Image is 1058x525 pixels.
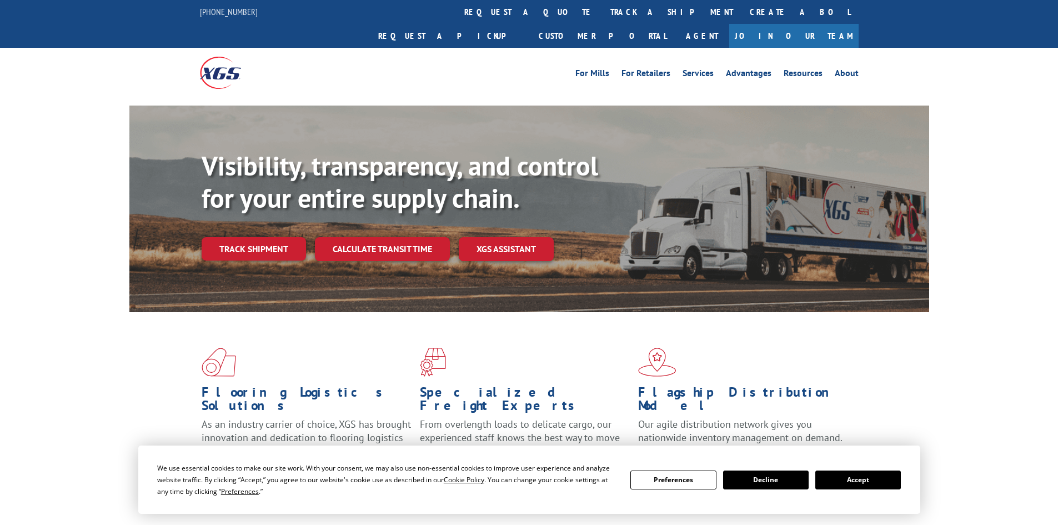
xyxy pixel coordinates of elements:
span: Cookie Policy [444,475,484,484]
a: Services [683,69,714,81]
a: About [835,69,859,81]
button: Preferences [630,471,716,489]
a: Advantages [726,69,771,81]
b: Visibility, transparency, and control for your entire supply chain. [202,148,598,215]
span: As an industry carrier of choice, XGS has brought innovation and dedication to flooring logistics... [202,418,411,457]
button: Decline [723,471,809,489]
h1: Specialized Freight Experts [420,386,630,418]
a: For Retailers [621,69,670,81]
img: xgs-icon-flagship-distribution-model-red [638,348,676,377]
a: [PHONE_NUMBER] [200,6,258,17]
h1: Flagship Distribution Model [638,386,848,418]
a: Customer Portal [530,24,675,48]
a: Track shipment [202,237,306,261]
a: Resources [784,69,823,81]
h1: Flooring Logistics Solutions [202,386,412,418]
a: Agent [675,24,729,48]
button: Accept [815,471,901,489]
div: Cookie Consent Prompt [138,446,920,514]
img: xgs-icon-total-supply-chain-intelligence-red [202,348,236,377]
a: Request a pickup [370,24,530,48]
span: Our agile distribution network gives you nationwide inventory management on demand. [638,418,843,444]
a: For Mills [575,69,609,81]
p: From overlength loads to delicate cargo, our experienced staff knows the best way to move your fr... [420,418,630,467]
a: Calculate transit time [315,237,450,261]
a: Join Our Team [729,24,859,48]
img: xgs-icon-focused-on-flooring-red [420,348,446,377]
span: Preferences [221,487,259,496]
div: We use essential cookies to make our site work. With your consent, we may also use non-essential ... [157,462,617,497]
a: XGS ASSISTANT [459,237,554,261]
